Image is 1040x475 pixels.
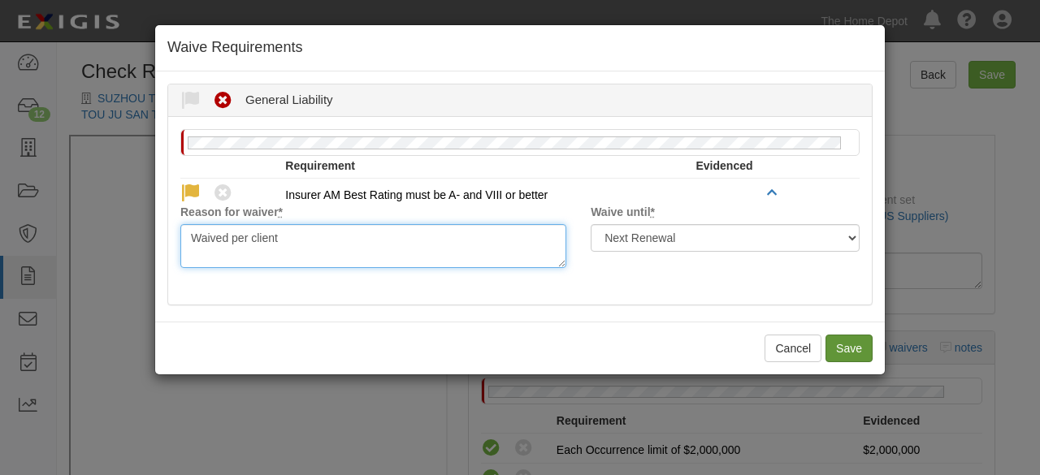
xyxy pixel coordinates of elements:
[591,204,655,220] label: Waive until
[651,205,655,218] abbr: required
[695,159,752,172] strong: Evidenced
[285,188,548,201] span: Insurer AM Best Rating must be A- and VIII or better
[765,335,821,362] button: Cancel
[825,335,873,362] button: Save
